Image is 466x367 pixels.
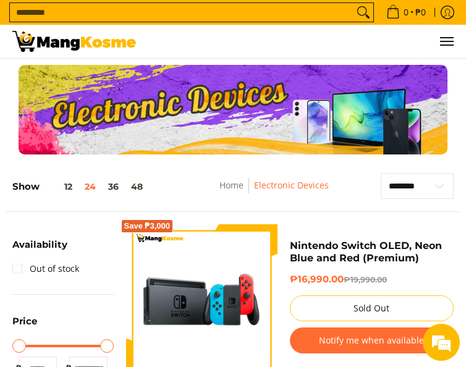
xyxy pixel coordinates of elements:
[125,182,149,192] button: 48
[12,317,37,326] span: Price
[102,182,125,192] button: 36
[290,274,454,286] h6: ₱16,990.00
[12,181,149,193] h5: Show
[78,182,102,192] button: 24
[254,179,329,191] a: Electronic Devices
[12,259,79,279] a: Out of stock
[290,327,454,353] button: Notify me when available
[290,295,454,321] button: Sold Out
[402,8,410,17] span: 0
[12,240,67,250] span: Availability
[148,25,454,58] nav: Main Menu
[12,31,136,52] img: Electronic Devices - Premium Brands with Warehouse Prices l Mang Kosme
[413,8,428,17] span: ₱0
[354,3,373,22] button: Search
[40,182,78,192] button: 12
[219,179,244,191] a: Home
[12,317,37,335] summary: Open
[124,222,171,230] span: Save ₱3,000
[12,240,67,259] summary: Open
[290,240,442,264] a: Nintendo Switch OLED, Neon Blue and Red (Premium)
[344,275,387,284] del: ₱19,990.00
[383,6,430,19] span: •
[148,25,454,58] ul: Customer Navigation
[188,178,360,206] nav: Breadcrumbs
[439,25,454,58] button: Menu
